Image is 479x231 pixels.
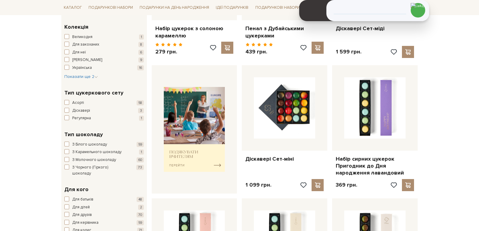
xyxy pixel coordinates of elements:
[139,34,144,40] span: 1
[64,157,144,163] button: З Молочного шоколаду 60
[64,74,98,80] button: Показати ще 2
[336,181,357,188] p: 369 грн.
[72,65,92,71] span: Українська
[336,48,361,55] p: 1 599 грн.
[61,3,84,12] a: Каталог
[72,149,121,155] span: З Карамельного шоколаду
[253,2,330,13] a: Подарункові набори вихователю
[64,115,144,121] button: Регулярна 1
[72,108,90,114] span: Діскавері
[64,142,144,148] button: З Білого шоколаду 59
[72,204,90,210] span: Для дітей
[72,34,92,40] span: Великодня
[245,25,324,39] a: Пенал з Дубайськими цукерками
[139,149,144,155] span: 1
[213,3,251,12] a: Ідеї подарунків
[137,157,144,162] span: 60
[138,50,144,55] span: 6
[336,25,414,32] a: Діскавері Сет-міді
[137,212,144,217] span: 70
[72,197,93,203] span: Для батьків
[336,156,414,177] a: Набір сирних цукерок Пригодник до Дня народження лавандовий
[138,57,144,63] span: 9
[64,149,144,155] button: З Карамельного шоколаду 1
[245,48,273,55] p: 439 грн.
[64,65,144,71] button: Українська 16
[64,197,144,203] button: Для батьків 48
[72,115,91,121] span: Регулярна
[137,3,212,12] a: Подарунки на День народження
[138,42,144,47] span: 8
[72,100,84,106] span: Асорті
[137,142,144,147] span: 59
[64,50,144,56] button: Для неї 6
[86,3,135,12] a: Подарункові набори
[72,50,86,56] span: Для неї
[72,57,102,63] span: [PERSON_NAME]
[64,220,144,226] button: Для керівника 59
[64,57,144,63] button: [PERSON_NAME] 9
[136,165,144,170] span: 73
[245,156,324,162] a: Діскавері Сет-міні
[64,185,89,194] span: Для кого
[72,165,127,176] span: З Чорного (Гіркого) шоколаду
[64,42,144,48] button: Для закоханих 8
[155,48,183,55] p: 279 грн.
[64,74,98,79] span: Показати ще 2
[139,116,144,121] span: 1
[245,181,271,188] p: 1 099 грн.
[64,34,144,40] button: Великодня 1
[64,100,144,106] button: Асорті 58
[64,212,144,218] button: Для друзів 70
[137,220,144,225] span: 59
[137,65,144,70] span: 16
[64,89,123,97] span: Тип цукеркового сету
[64,108,144,114] button: Діскавері 3
[138,108,144,113] span: 3
[64,130,103,139] span: Тип шоколаду
[137,197,144,202] span: 48
[138,205,144,210] span: 2
[137,100,144,105] span: 58
[72,157,116,163] span: З Молочного шоколаду
[72,142,107,148] span: З Білого шоколаду
[64,204,144,210] button: Для дітей 2
[164,87,225,172] img: banner
[72,212,92,218] span: Для друзів
[64,165,144,176] button: З Чорного (Гіркого) шоколаду 73
[155,25,234,39] a: Набір цукерок з солоною карамеллю
[64,23,88,31] span: Колекція
[72,220,99,226] span: Для керівника
[72,42,99,48] span: Для закоханих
